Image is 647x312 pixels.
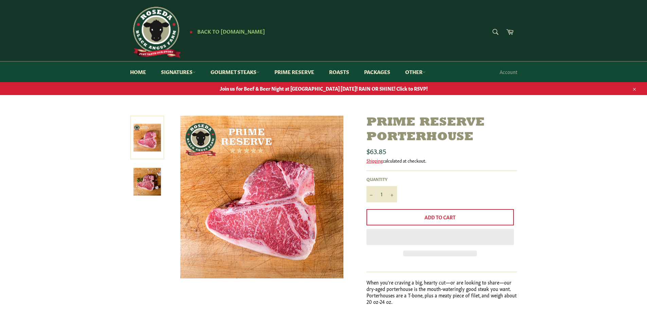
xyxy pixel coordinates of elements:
button: Reduce item quantity by one [366,186,377,202]
button: Increase item quantity by one [387,186,397,202]
p: When you're craving a big, hearty cut—or are looking to share—our dry-aged porterhouse is the mou... [366,279,517,305]
span: Add to Cart [425,214,455,220]
a: Shipping [366,157,383,164]
span: Back to [DOMAIN_NAME] [197,27,265,35]
img: Roseda Beef [130,7,181,58]
a: Signatures [154,61,202,82]
img: Prime Reserve Porterhouse [133,168,161,196]
a: ★ Back to [DOMAIN_NAME] [186,29,265,34]
h1: Prime Reserve Porterhouse [366,115,517,145]
span: ★ [189,29,193,34]
a: Other [398,61,432,82]
a: Roasts [322,61,356,82]
a: Home [123,61,153,82]
button: Add to Cart [366,209,514,225]
a: Prime Reserve [268,61,321,82]
a: Packages [357,61,397,82]
a: Account [496,62,521,82]
a: Gourmet Steaks [204,61,266,82]
span: $63.85 [366,146,386,155]
img: Prime Reserve Porterhouse [180,115,343,278]
div: calculated at checkout. [366,158,517,164]
label: Quantity [366,176,397,182]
